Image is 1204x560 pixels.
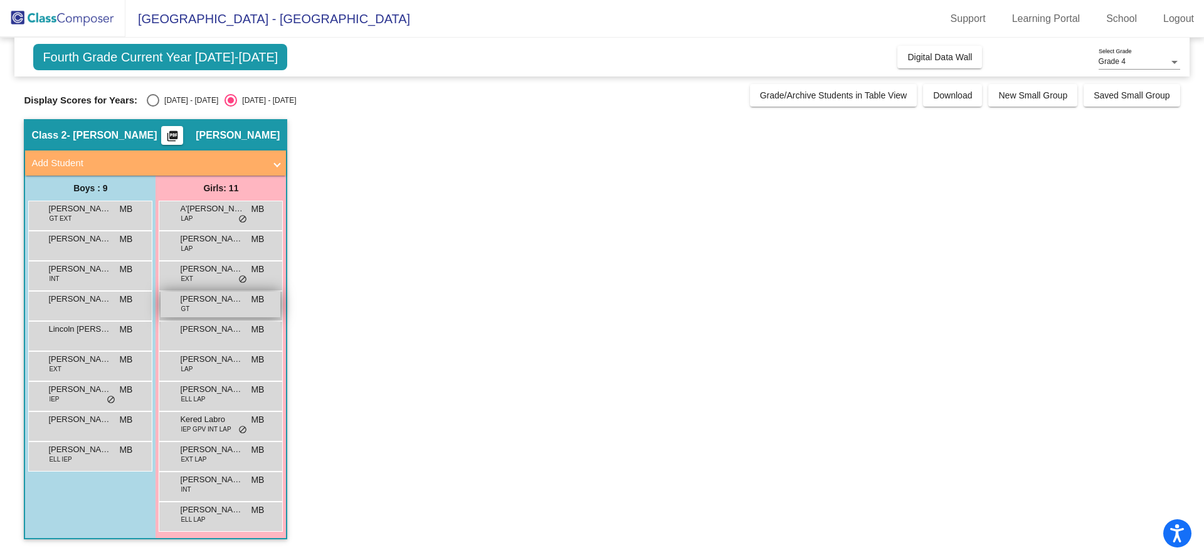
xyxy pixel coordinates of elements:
[998,90,1067,100] span: New Small Group
[49,394,59,404] span: IEP
[48,443,111,456] span: [PERSON_NAME]
[251,203,264,216] span: MB
[251,353,264,366] span: MB
[159,95,218,106] div: [DATE] - [DATE]
[181,214,193,223] span: LAP
[251,263,264,276] span: MB
[181,394,205,404] span: ELL LAP
[238,214,247,225] span: do_not_disturb_alt
[1002,9,1090,29] a: Learning Portal
[119,443,132,457] span: MB
[49,274,59,283] span: INT
[48,263,111,275] span: [PERSON_NAME]
[119,233,132,246] span: MB
[119,323,132,336] span: MB
[48,413,111,426] span: [PERSON_NAME]
[119,353,132,366] span: MB
[180,203,243,215] span: A'[PERSON_NAME]
[251,323,264,336] span: MB
[49,214,71,223] span: GT EXT
[988,84,1077,107] button: New Small Group
[31,129,66,142] span: Class 2
[907,52,972,62] span: Digital Data Wall
[156,176,286,201] div: Girls: 11
[181,485,191,494] span: INT
[119,293,132,306] span: MB
[750,84,917,107] button: Grade/Archive Students in Table View
[251,293,264,306] span: MB
[48,383,111,396] span: [PERSON_NAME]
[1153,9,1204,29] a: Logout
[180,233,243,245] span: [PERSON_NAME]
[1084,84,1180,107] button: Saved Small Group
[49,455,71,464] span: ELL IEP
[923,84,982,107] button: Download
[181,515,205,524] span: ELL LAP
[181,274,193,283] span: EXT
[181,364,193,374] span: LAP
[181,455,206,464] span: EXT LAP
[48,323,111,335] span: Lincoln [PERSON_NAME]
[180,443,243,456] span: [PERSON_NAME]
[66,129,157,142] span: - [PERSON_NAME]
[107,395,115,405] span: do_not_disturb_alt
[1096,9,1147,29] a: School
[180,323,243,335] span: [PERSON_NAME]
[251,233,264,246] span: MB
[1099,57,1126,66] span: Grade 4
[25,151,286,176] mat-expansion-panel-header: Add Student
[161,126,183,145] button: Print Students Details
[237,95,296,106] div: [DATE] - [DATE]
[48,203,111,215] span: [PERSON_NAME]
[119,413,132,426] span: MB
[119,203,132,216] span: MB
[180,293,243,305] span: [PERSON_NAME]
[24,95,137,106] span: Display Scores for Years:
[48,233,111,245] span: [PERSON_NAME]
[181,425,231,434] span: IEP GPV INT LAP
[251,443,264,457] span: MB
[251,383,264,396] span: MB
[196,129,280,142] span: [PERSON_NAME]
[933,90,972,100] span: Download
[251,413,264,426] span: MB
[180,383,243,396] span: [PERSON_NAME]
[147,94,296,107] mat-radio-group: Select an option
[760,90,907,100] span: Grade/Archive Students in Table View
[238,425,247,435] span: do_not_disturb_alt
[181,244,193,253] span: LAP
[897,46,982,68] button: Digital Data Wall
[119,383,132,396] span: MB
[180,473,243,486] span: [PERSON_NAME] [PERSON_NAME]
[181,304,189,314] span: GT
[238,275,247,285] span: do_not_disturb_alt
[33,44,287,70] span: Fourth Grade Current Year [DATE]-[DATE]
[165,130,180,147] mat-icon: picture_as_pdf
[180,413,243,426] span: Kered Labro
[48,353,111,366] span: [PERSON_NAME]
[48,293,111,305] span: [PERSON_NAME]
[180,353,243,366] span: [PERSON_NAME]
[1094,90,1170,100] span: Saved Small Group
[180,263,243,275] span: [PERSON_NAME]
[941,9,996,29] a: Support
[251,504,264,517] span: MB
[125,9,410,29] span: [GEOGRAPHIC_DATA] - [GEOGRAPHIC_DATA]
[180,504,243,516] span: [PERSON_NAME]
[49,364,61,374] span: EXT
[119,263,132,276] span: MB
[25,176,156,201] div: Boys : 9
[251,473,264,487] span: MB
[31,156,265,171] mat-panel-title: Add Student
